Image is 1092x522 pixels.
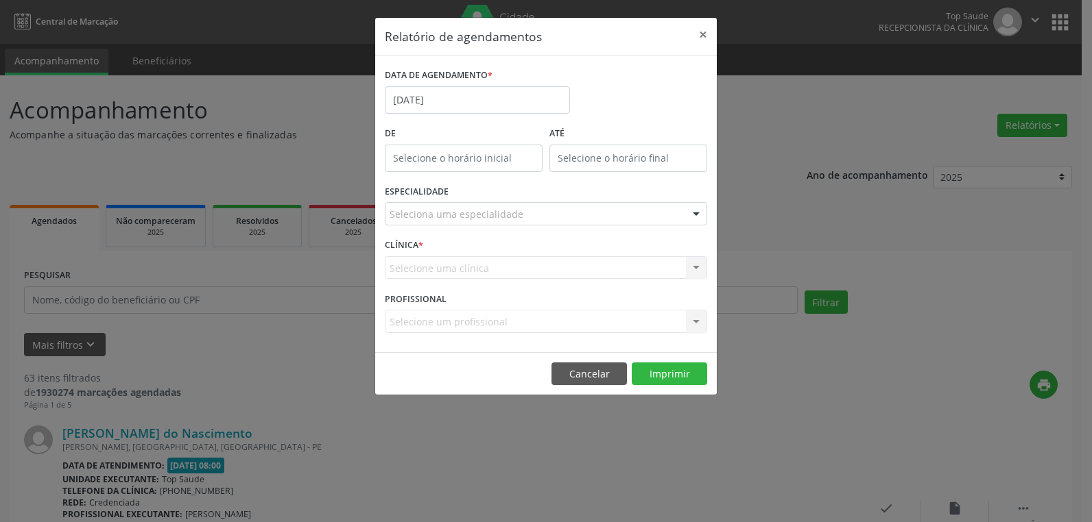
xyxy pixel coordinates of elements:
[385,86,570,114] input: Selecione uma data ou intervalo
[689,18,717,51] button: Close
[549,123,707,145] label: ATÉ
[632,362,707,386] button: Imprimir
[385,182,449,203] label: ESPECIALIDADE
[551,362,627,386] button: Cancelar
[385,235,423,256] label: CLÍNICA
[549,145,707,172] input: Selecione o horário final
[385,27,542,45] h5: Relatório de agendamentos
[385,123,543,145] label: De
[385,65,492,86] label: DATA DE AGENDAMENTO
[385,288,447,310] label: PROFISSIONAL
[385,145,543,172] input: Selecione o horário inicial
[390,207,523,221] span: Seleciona uma especialidade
